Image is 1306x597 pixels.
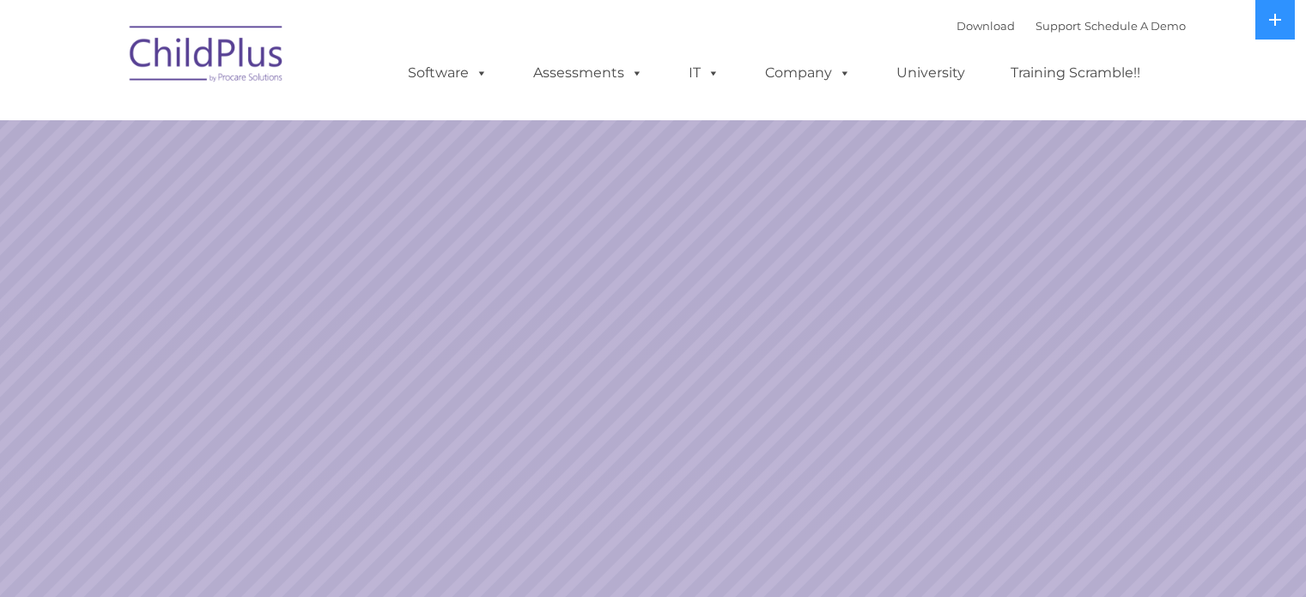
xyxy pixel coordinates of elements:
[1084,19,1186,33] a: Schedule A Demo
[957,19,1186,33] font: |
[993,56,1157,90] a: Training Scramble!!
[957,19,1015,33] a: Download
[516,56,660,90] a: Assessments
[879,56,982,90] a: University
[671,56,737,90] a: IT
[391,56,505,90] a: Software
[1036,19,1081,33] a: Support
[748,56,868,90] a: Company
[121,14,293,100] img: ChildPlus by Procare Solutions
